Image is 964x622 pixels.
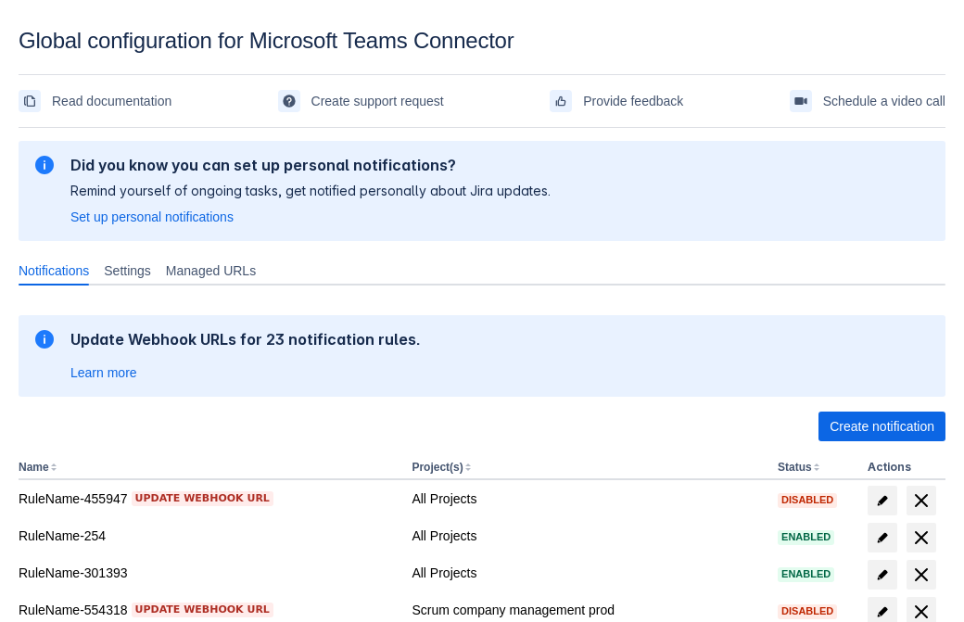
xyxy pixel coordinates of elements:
[19,28,945,54] div: Global configuration for Microsoft Teams Connector
[550,86,683,116] a: Provide feedback
[860,456,945,480] th: Actions
[830,412,934,441] span: Create notification
[278,86,444,116] a: Create support request
[793,94,808,108] span: videoCall
[778,532,834,542] span: Enabled
[778,569,834,579] span: Enabled
[19,601,397,619] div: RuleName-554318
[70,208,234,226] a: Set up personal notifications
[33,328,56,350] span: information
[910,527,932,549] span: delete
[583,86,683,116] span: Provide feedback
[19,461,49,474] button: Name
[790,86,945,116] a: Schedule a video call
[104,261,151,280] span: Settings
[22,94,37,108] span: documentation
[19,261,89,280] span: Notifications
[135,603,270,617] span: Update webhook URL
[19,489,397,508] div: RuleName-455947
[875,530,890,545] span: edit
[412,601,763,619] div: Scrum company management prod
[70,156,551,174] h2: Did you know you can set up personal notifications?
[19,527,397,545] div: RuleName-254
[282,94,297,108] span: support
[52,86,171,116] span: Read documentation
[553,94,568,108] span: feedback
[412,461,463,474] button: Project(s)
[33,154,56,176] span: information
[910,564,932,586] span: delete
[778,461,812,474] button: Status
[875,493,890,508] span: edit
[70,330,421,349] h2: Update Webhook URLs for 23 notification rules.
[311,86,444,116] span: Create support request
[875,604,890,619] span: edit
[910,489,932,512] span: delete
[778,495,837,505] span: Disabled
[778,606,837,616] span: Disabled
[166,261,256,280] span: Managed URLs
[19,86,171,116] a: Read documentation
[135,491,270,506] span: Update webhook URL
[823,86,945,116] span: Schedule a video call
[412,564,763,582] div: All Projects
[19,564,397,582] div: RuleName-301393
[818,412,945,441] button: Create notification
[70,363,137,382] a: Learn more
[412,489,763,508] div: All Projects
[70,182,551,200] p: Remind yourself of ongoing tasks, get notified personally about Jira updates.
[875,567,890,582] span: edit
[412,527,763,545] div: All Projects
